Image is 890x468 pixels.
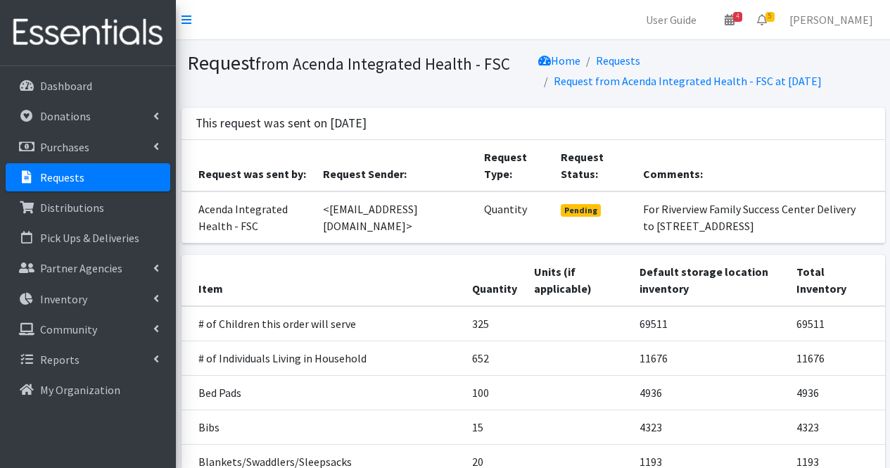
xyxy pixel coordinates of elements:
th: Units (if applicable) [526,255,630,306]
a: Donations [6,102,170,130]
td: 69511 [631,306,789,341]
th: Default storage location inventory [631,255,789,306]
p: Community [40,322,97,336]
td: 69511 [788,306,884,341]
td: 11676 [631,341,789,375]
h1: Request [187,51,528,75]
a: 4 [713,6,746,34]
a: Request from Acenda Integrated Health - FSC at [DATE] [554,74,822,88]
td: 11676 [788,341,884,375]
a: 5 [746,6,778,34]
th: Request Sender: [314,140,476,191]
a: Pick Ups & Deliveries [6,224,170,252]
a: Partner Agencies [6,254,170,282]
td: 4323 [788,410,884,444]
th: Quantity [464,255,526,306]
th: Request Type: [476,140,552,191]
a: Distributions [6,194,170,222]
p: My Organization [40,383,120,397]
p: Reports [40,353,80,367]
th: Total Inventory [788,255,884,306]
h3: This request was sent on [DATE] [196,116,367,131]
a: Home [538,53,580,68]
p: Inventory [40,292,87,306]
p: Partner Agencies [40,261,122,275]
a: Requests [596,53,640,68]
a: Requests [6,163,170,191]
td: 4323 [631,410,789,444]
td: <[EMAIL_ADDRESS][DOMAIN_NAME]> [314,191,476,244]
td: Bed Pads [182,375,464,410]
td: 100 [464,375,526,410]
td: 325 [464,306,526,341]
td: Bibs [182,410,464,444]
p: Donations [40,109,91,123]
td: 4936 [788,375,884,410]
td: 15 [464,410,526,444]
a: Reports [6,346,170,374]
td: # of Individuals Living in Household [182,341,464,375]
p: Pick Ups & Deliveries [40,231,139,245]
th: Request was sent by: [182,140,314,191]
p: Dashboard [40,79,92,93]
th: Item [182,255,464,306]
p: Requests [40,170,84,184]
td: # of Children this order will serve [182,306,464,341]
span: Pending [561,204,601,217]
a: Dashboard [6,72,170,100]
th: Comments: [635,140,885,191]
td: For Riverview Family Success Center Delivery to [STREET_ADDRESS] [635,191,885,244]
a: Community [6,315,170,343]
img: HumanEssentials [6,9,170,56]
td: 4936 [631,375,789,410]
p: Purchases [40,140,89,154]
a: Inventory [6,285,170,313]
span: 5 [765,12,775,22]
span: 4 [733,12,742,22]
a: Purchases [6,133,170,161]
a: User Guide [635,6,708,34]
td: Acenda Integrated Health - FSC [182,191,314,244]
small: from Acenda Integrated Health - FSC [255,53,510,74]
p: Distributions [40,201,104,215]
a: My Organization [6,376,170,404]
th: Request Status: [552,140,634,191]
td: 652 [464,341,526,375]
td: Quantity [476,191,552,244]
a: [PERSON_NAME] [778,6,884,34]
